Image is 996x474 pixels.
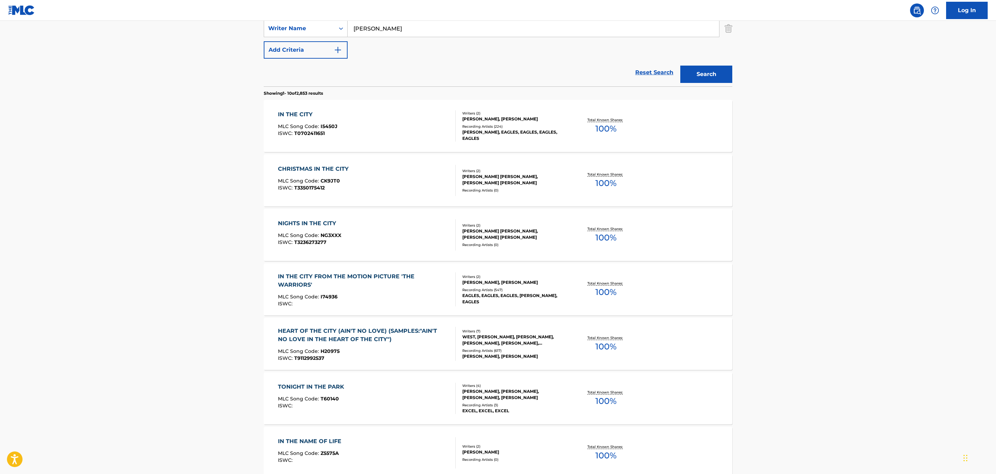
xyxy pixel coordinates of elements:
div: Help [928,3,942,17]
span: 100 % [595,177,617,189]
div: Drag [963,448,968,468]
span: ISWC : [278,457,294,463]
img: 9d2ae6d4665cec9f34b9.svg [334,46,342,54]
span: MLC Song Code : [278,123,321,129]
span: ISWC : [278,239,294,245]
a: IN THE CITYMLC Song Code:I5450JISWC:T0702411651Writers (2)[PERSON_NAME], [PERSON_NAME]Recording A... [264,100,732,152]
div: IN THE CITY FROM THE MOTION PICTURE 'THE WARRIORS' [278,272,450,289]
span: MLC Song Code : [278,450,321,456]
span: T0702411651 [294,130,325,136]
div: WEST, [PERSON_NAME], [PERSON_NAME], [PERSON_NAME], [PERSON_NAME], [PERSON_NAME], [PERSON_NAME] [462,334,567,346]
div: CHRISTMAS IN THE CITY [278,165,352,173]
span: 100 % [595,231,617,244]
span: T60140 [321,396,339,402]
div: [PERSON_NAME], [PERSON_NAME], [PERSON_NAME], [PERSON_NAME] [462,388,567,401]
div: IN THE NAME OF LIFE [278,437,345,446]
a: Public Search [910,3,924,17]
div: [PERSON_NAME] [462,449,567,455]
iframe: Chat Widget [961,441,996,474]
img: Delete Criterion [725,20,732,37]
div: Recording Artists ( 617 ) [462,348,567,353]
div: Recording Artists ( 0 ) [462,242,567,247]
span: I74936 [321,294,338,300]
p: Total Known Shares: [587,390,624,395]
div: [PERSON_NAME] [PERSON_NAME], [PERSON_NAME] [PERSON_NAME] [462,228,567,240]
div: Recording Artists ( 0 ) [462,457,567,462]
span: 100 % [595,395,617,407]
span: ISWC : [278,130,294,136]
div: Writers ( 2 ) [462,444,567,449]
span: H20975 [321,348,340,354]
span: MLC Song Code : [278,396,321,402]
img: help [931,6,939,15]
div: Recording Artists ( 224 ) [462,124,567,129]
p: Showing 1 - 10 of 2,853 results [264,90,323,96]
span: MLC Song Code : [278,294,321,300]
div: Writer Name [268,24,331,33]
div: IN THE CITY [278,110,338,119]
div: TONIGHT IN THE PARK [278,383,348,391]
a: CHRISTMAS IN THE CITYMLC Song Code:CK9JT0ISWC:T3350175412Writers (2)[PERSON_NAME] [PERSON_NAME], ... [264,154,732,206]
div: [PERSON_NAME], [PERSON_NAME] [462,116,567,122]
div: [PERSON_NAME], [PERSON_NAME] [462,353,567,359]
div: Writers ( 2 ) [462,168,567,173]
a: TONIGHT IN THE PARKMLC Song Code:T60140ISWC:Writers (4)[PERSON_NAME], [PERSON_NAME], [PERSON_NAME... [264,372,732,424]
img: MLC Logo [8,5,35,15]
p: Total Known Shares: [587,335,624,340]
span: T3350175412 [294,185,325,191]
div: [PERSON_NAME] [PERSON_NAME], [PERSON_NAME] [PERSON_NAME] [462,173,567,186]
span: MLC Song Code : [278,348,321,354]
span: ISWC : [278,403,294,409]
p: Total Known Shares: [587,172,624,177]
span: ISWC : [278,355,294,361]
div: Recording Artists ( 3 ) [462,403,567,408]
span: Z5575A [321,450,339,456]
div: Writers ( 4 ) [462,383,567,388]
button: Search [680,66,732,83]
span: MLC Song Code : [278,178,321,184]
div: Writers ( 2 ) [462,274,567,279]
span: ISWC : [278,185,294,191]
p: Total Known Shares: [587,444,624,449]
div: HEART OF THE CITY (AIN'T NO LOVE) (SAMPLES:"AIN'T NO LOVE IN THE HEART OF THE CITY") [278,327,450,344]
span: CK9JT0 [321,178,340,184]
div: [PERSON_NAME], [PERSON_NAME] [462,279,567,286]
div: EXCEL, EXCEL, EXCEL [462,408,567,414]
p: Total Known Shares: [587,281,624,286]
a: IN THE CITY FROM THE MOTION PICTURE 'THE WARRIORS'MLC Song Code:I74936ISWC:Writers (2)[PERSON_NAM... [264,263,732,315]
div: [PERSON_NAME], EAGLES, EAGLES, EAGLES, EAGLES [462,129,567,142]
a: Reset Search [632,65,677,80]
span: 100 % [595,122,617,135]
div: EAGLES, EAGLES, EAGLES, [PERSON_NAME], EAGLES [462,293,567,305]
span: 100 % [595,449,617,462]
span: ISWC : [278,301,294,307]
div: Writers ( 2 ) [462,223,567,228]
span: MLC Song Code : [278,232,321,238]
a: Log In [946,2,988,19]
span: I5450J [321,123,338,129]
span: 100 % [595,286,617,298]
img: search [913,6,921,15]
div: Recording Artists ( 0 ) [462,188,567,193]
span: 100 % [595,340,617,353]
div: Writers ( 2 ) [462,111,567,116]
p: Total Known Shares: [587,226,624,231]
a: NIGHTS IN THE CITYMLC Song Code:NG3XXXISWC:T3236273277Writers (2)[PERSON_NAME] [PERSON_NAME], [PE... [264,209,732,261]
span: T3236273277 [294,239,326,245]
span: T9112992537 [294,355,324,361]
div: Recording Artists ( 547 ) [462,287,567,293]
div: NIGHTS IN THE CITY [278,219,341,228]
span: NG3XXX [321,232,341,238]
p: Total Known Shares: [587,117,624,122]
button: Add Criteria [264,41,348,59]
div: Writers ( 7 ) [462,329,567,334]
a: HEART OF THE CITY (AIN'T NO LOVE) (SAMPLES:"AIN'T NO LOVE IN THE HEART OF THE CITY")MLC Song Code... [264,318,732,370]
